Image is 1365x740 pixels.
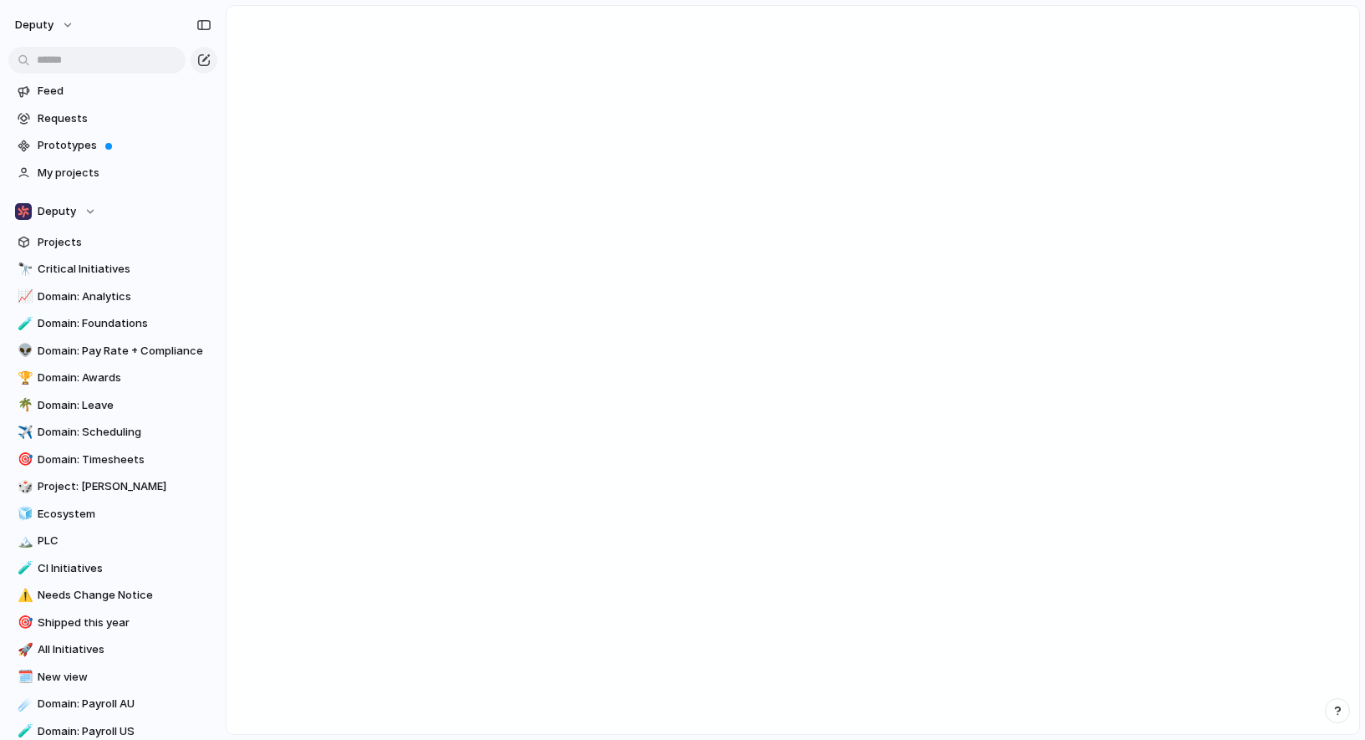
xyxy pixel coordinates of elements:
a: Requests [8,106,217,131]
button: 👽 [15,343,32,360]
button: 🏔️ [15,533,32,549]
span: Domain: Timesheets [38,452,211,468]
div: 🏆Domain: Awards [8,365,217,390]
a: 🏔️PLC [8,528,217,554]
span: Requests [38,110,211,127]
div: 🎯 [18,613,29,632]
a: 🧊Ecosystem [8,502,217,527]
span: Feed [38,83,211,100]
button: ☄️ [15,696,32,712]
a: Projects [8,230,217,255]
a: Prototypes [8,133,217,158]
button: Deputy [8,199,217,224]
span: My projects [38,165,211,181]
a: 📈Domain: Analytics [8,284,217,309]
button: ✈️ [15,424,32,441]
span: Domain: Pay Rate + Compliance [38,343,211,360]
button: 🚀 [15,641,32,658]
a: ☄️Domain: Payroll AU [8,692,217,717]
a: 🧪Domain: Foundations [8,311,217,336]
span: Domain: Analytics [38,288,211,305]
div: ☄️ [18,695,29,714]
span: Critical Initiatives [38,261,211,278]
div: 🧪 [18,559,29,578]
button: 📈 [15,288,32,305]
button: 🗓️ [15,669,32,686]
div: 🧪 [18,314,29,334]
div: ⚠️ [18,586,29,605]
div: 🔭 [18,260,29,279]
span: All Initiatives [38,641,211,658]
button: 🏆 [15,370,32,386]
span: Project: [PERSON_NAME] [38,478,211,495]
div: 📈 [18,287,29,306]
a: ✈️Domain: Scheduling [8,420,217,445]
span: Domain: Leave [38,397,211,414]
button: 🧪 [15,315,32,332]
button: 🎲 [15,478,32,495]
a: 🎯Shipped this year [8,610,217,635]
div: 🎲 [18,477,29,497]
div: 🚀 [18,640,29,660]
span: Domain: Payroll AU [38,696,211,712]
a: 🔭Critical Initiatives [8,257,217,282]
span: Prototypes [38,137,211,154]
a: ⚠️Needs Change Notice [8,583,217,608]
span: Projects [38,234,211,251]
button: deputy [8,12,83,38]
span: Domain: Awards [38,370,211,386]
a: 👽Domain: Pay Rate + Compliance [8,339,217,364]
span: Domain: Foundations [38,315,211,332]
span: deputy [15,17,53,33]
button: 🔭 [15,261,32,278]
span: CI Initiatives [38,560,211,577]
div: 🏆 [18,369,29,388]
div: 🏔️ [18,532,29,551]
a: 🚀All Initiatives [8,637,217,662]
a: Feed [8,79,217,104]
div: 👽 [18,341,29,360]
button: 🧪 [15,560,32,577]
a: 🎲Project: [PERSON_NAME] [8,474,217,499]
span: Shipped this year [38,615,211,631]
button: 🎯 [15,452,32,468]
div: 🗓️ [18,667,29,686]
a: 🗓️New view [8,665,217,690]
a: 🎯Domain: Timesheets [8,447,217,472]
button: 🧊 [15,506,32,523]
a: My projects [8,161,217,186]
div: 🌴 [18,396,29,415]
button: 🧪 [15,723,32,740]
span: Needs Change Notice [38,587,211,604]
button: 🎯 [15,615,32,631]
button: ⚠️ [15,587,32,604]
span: Domain: Scheduling [38,424,211,441]
span: New view [38,669,211,686]
a: 🌴Domain: Leave [8,393,217,418]
a: 🧪CI Initiatives [8,556,217,581]
span: Deputy [38,203,76,220]
div: 🧊 [18,504,29,523]
div: ✈️ [18,423,29,442]
button: 🌴 [15,397,32,414]
div: 🎯 [18,450,29,469]
span: Domain: Payroll US [38,723,211,740]
span: PLC [38,533,211,549]
span: Ecosystem [38,506,211,523]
